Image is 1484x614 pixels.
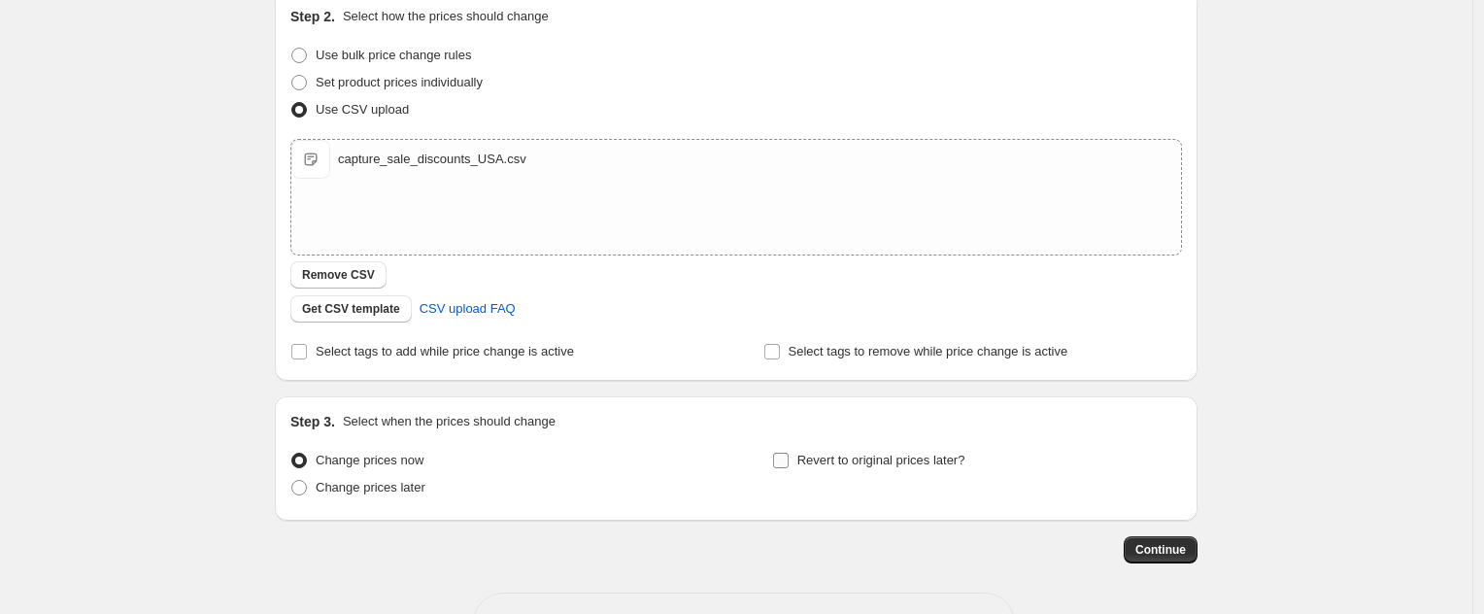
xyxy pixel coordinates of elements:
[343,412,556,431] p: Select when the prices should change
[420,299,516,319] span: CSV upload FAQ
[316,75,483,89] span: Set product prices individually
[316,453,423,467] span: Change prices now
[316,480,425,495] span: Change prices later
[408,293,527,324] a: CSV upload FAQ
[290,261,387,289] button: Remove CSV
[290,295,412,323] button: Get CSV template
[338,150,526,169] div: capture_sale_discounts_USA.csv
[789,344,1068,358] span: Select tags to remove while price change is active
[797,453,965,467] span: Revert to original prices later?
[316,102,409,117] span: Use CSV upload
[343,7,549,26] p: Select how the prices should change
[290,7,335,26] h2: Step 2.
[1124,536,1197,563] button: Continue
[316,48,471,62] span: Use bulk price change rules
[302,301,400,317] span: Get CSV template
[1135,542,1186,558] span: Continue
[302,267,375,283] span: Remove CSV
[316,344,574,358] span: Select tags to add while price change is active
[290,412,335,431] h2: Step 3.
